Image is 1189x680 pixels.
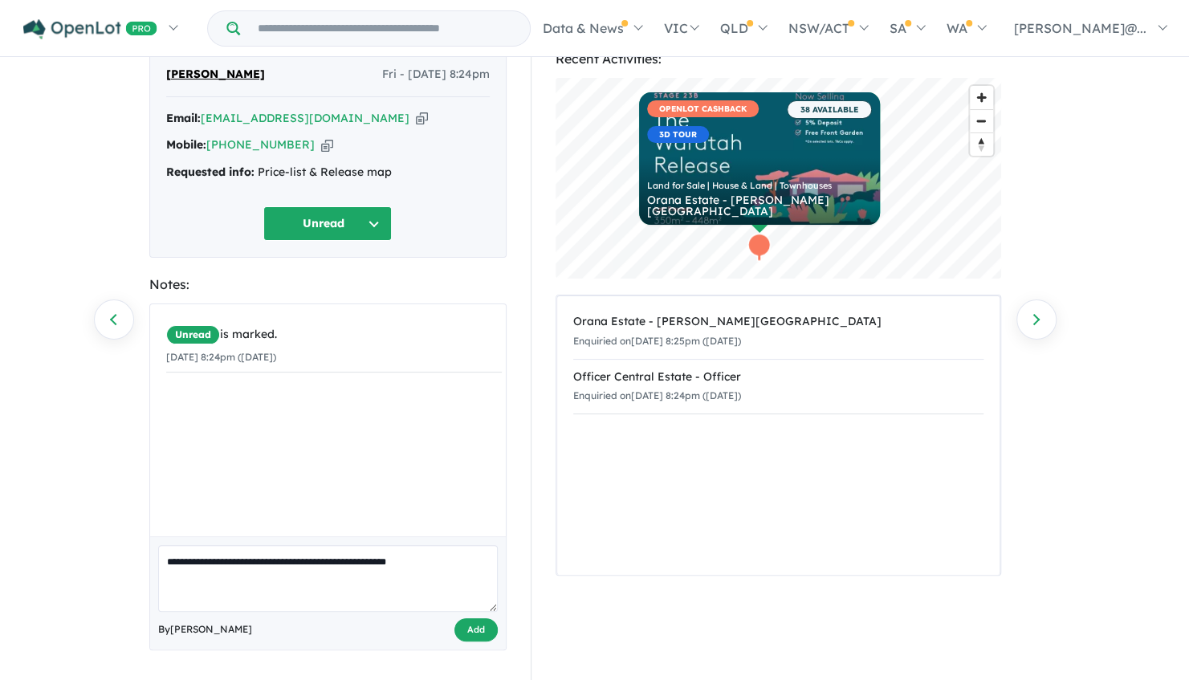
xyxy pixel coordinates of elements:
div: Notes: [149,274,507,295]
strong: Requested info: [166,165,254,179]
canvas: Map [556,78,1001,279]
button: Reset bearing to north [970,132,993,156]
div: is marked. [166,325,502,344]
span: OPENLOT CASHBACK [647,100,759,117]
small: [DATE] 8:24pm ([DATE]) [166,351,276,363]
div: Recent Activities: [556,48,1001,70]
span: Zoom out [970,110,993,132]
div: Land for Sale | House & Land | Townhouses [647,181,872,190]
small: Enquiried on [DATE] 8:24pm ([DATE]) [573,389,741,401]
a: Officer Central Estate - OfficerEnquiried on[DATE] 8:24pm ([DATE]) [573,359,983,415]
img: Openlot PRO Logo White [23,19,157,39]
button: Add [454,618,498,641]
button: Copy [321,136,333,153]
button: Zoom in [970,86,993,109]
strong: Email: [166,111,201,125]
a: Orana Estate - [PERSON_NAME][GEOGRAPHIC_DATA]Enquiried on[DATE] 8:25pm ([DATE]) [573,304,983,360]
div: Map marker [747,233,771,263]
strong: Mobile: [166,137,206,152]
span: Fri - [DATE] 8:24pm [382,65,490,84]
button: Unread [263,206,392,241]
span: By [PERSON_NAME] [158,621,252,637]
span: 3D TOUR [647,126,709,143]
button: Zoom out [970,109,993,132]
small: Enquiried on [DATE] 8:25pm ([DATE]) [573,335,741,347]
a: [EMAIL_ADDRESS][DOMAIN_NAME] [201,111,409,125]
span: Reset bearing to north [970,133,993,156]
div: Orana Estate - [PERSON_NAME][GEOGRAPHIC_DATA] [647,194,872,217]
a: OPENLOT CASHBACK3D TOUR 38 AVAILABLE Land for Sale | House & Land | Townhouses Orana Estate - [PE... [639,92,880,225]
div: Officer Central Estate - Officer [573,368,983,387]
span: Unread [166,325,220,344]
a: [PHONE_NUMBER] [206,137,315,152]
div: Orana Estate - [PERSON_NAME][GEOGRAPHIC_DATA] [573,312,983,332]
input: Try estate name, suburb, builder or developer [243,11,527,46]
span: 38 AVAILABLE [787,100,872,119]
span: [PERSON_NAME] [166,65,265,84]
button: Copy [416,110,428,127]
div: Price-list & Release map [166,163,490,182]
span: [PERSON_NAME]@... [1014,20,1146,36]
